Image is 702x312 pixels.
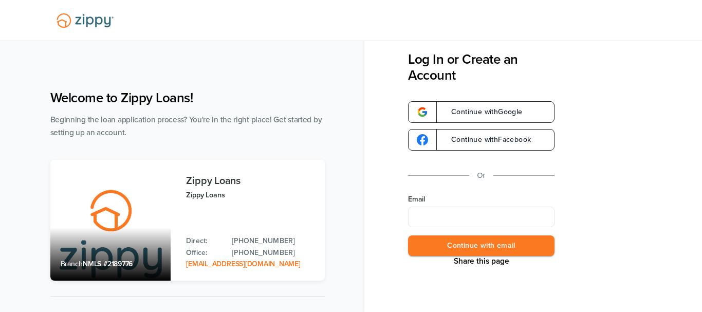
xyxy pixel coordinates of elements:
[232,247,314,259] a: Office Phone: 512-975-2947
[408,51,555,83] h3: Log In or Create an Account
[186,260,300,268] a: Email Address: zippyguide@zippymh.com
[417,134,428,145] img: google-logo
[186,247,221,259] p: Office:
[50,115,322,137] span: Beginning the loan application process? You're in the right place! Get started by setting up an a...
[441,136,531,143] span: Continue with Facebook
[186,175,314,187] h3: Zippy Loans
[441,108,523,116] span: Continue with Google
[186,235,221,247] p: Direct:
[451,256,512,266] button: Share This Page
[61,260,83,268] span: Branch
[408,129,555,151] a: google-logoContinue withFacebook
[83,260,133,268] span: NMLS #2189776
[186,189,314,201] p: Zippy Loans
[232,235,314,247] a: Direct Phone: 512-975-2947
[408,101,555,123] a: google-logoContinue withGoogle
[408,194,555,205] label: Email
[417,106,428,118] img: google-logo
[408,207,555,227] input: Email Address
[408,235,555,256] button: Continue with email
[50,9,120,32] img: Lender Logo
[50,90,325,106] h1: Welcome to Zippy Loans!
[477,169,486,182] p: Or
